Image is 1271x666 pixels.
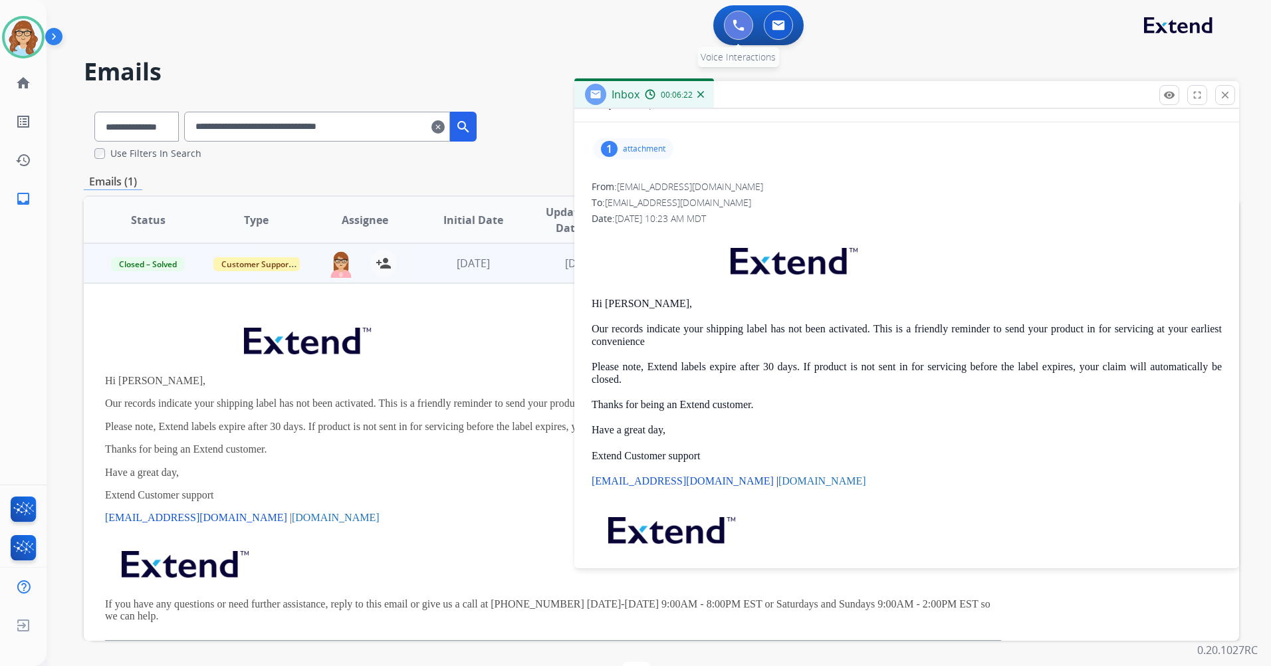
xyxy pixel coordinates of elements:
[227,312,384,364] img: extend.png
[131,212,166,228] span: Status
[111,257,185,271] span: Closed – Solved
[592,196,1222,209] div: To:
[431,119,445,135] mat-icon: clear
[105,375,1001,387] p: Hi [PERSON_NAME],
[15,114,31,130] mat-icon: list_alt
[592,298,1222,310] p: Hi [PERSON_NAME],
[105,512,1001,524] p: |
[592,501,749,554] img: extend.png
[592,361,1222,386] p: Please note, Extend labels expire after 30 days. If product is not sent in for servicing before t...
[84,58,1239,85] h2: Emails
[592,399,1222,411] p: Thanks for being an Extend customer.
[605,196,751,209] span: [EMAIL_ADDRESS][DOMAIN_NAME]
[84,173,142,190] p: Emails (1)
[105,598,1001,623] p: If you have any questions or need further assistance, reply to this email or give us a call at [P...
[592,323,1222,348] p: Our records indicate your shipping label has not been activated. This is a friendly reminder to s...
[701,51,776,63] span: Voice Interactions
[615,212,706,225] span: [DATE] 10:23 AM MDT
[1163,89,1175,101] mat-icon: remove_red_eye
[714,232,871,284] img: extend.png
[538,204,598,236] span: Updated Date
[457,256,490,271] span: [DATE]
[110,147,201,160] label: Use Filters In Search
[105,467,1001,479] p: Have a great day,
[105,421,1001,433] p: Please note, Extend labels expire after 30 days. If product is not sent in for servicing before t...
[105,443,1001,455] p: Thanks for being an Extend customer.
[15,152,31,168] mat-icon: history
[661,90,693,100] span: 00:06:22
[1219,89,1231,101] mat-icon: close
[244,212,269,228] span: Type
[592,180,1222,193] div: From:
[342,212,388,228] span: Assignee
[443,212,503,228] span: Initial Date
[455,119,471,135] mat-icon: search
[592,475,1222,487] p: |
[213,257,300,271] span: Customer Support
[328,250,354,278] img: agent-avatar
[1197,642,1258,658] p: 0.20.1027RC
[105,512,287,523] span: [EMAIL_ADDRESS][DOMAIN_NAME]
[612,87,639,102] span: Inbox
[778,475,866,487] a: [DOMAIN_NAME]
[105,512,290,523] a: [EMAIL_ADDRESS][DOMAIN_NAME]
[623,144,665,154] p: attachment
[5,19,42,56] img: avatar
[376,255,392,271] mat-icon: person_add
[592,567,1222,592] p: If you have any questions or need further assistance, reply to this email or give us a call at [P...
[592,475,774,487] span: [EMAIL_ADDRESS][DOMAIN_NAME]
[565,256,598,271] span: [DATE]
[592,424,1222,436] p: Have a great day,
[592,475,776,487] a: [EMAIL_ADDRESS][DOMAIN_NAME]
[617,180,763,193] span: [EMAIL_ADDRESS][DOMAIN_NAME]
[105,489,1001,501] p: Extend Customer support
[292,512,380,523] a: [DOMAIN_NAME]
[15,75,31,91] mat-icon: home
[105,397,1001,409] p: Our records indicate your shipping label has not been activated. This is a friendly reminder to s...
[592,212,1222,225] div: Date:
[1191,89,1203,101] mat-icon: fullscreen
[592,450,1222,462] p: Extend Customer support
[105,535,262,588] img: extend.png
[15,191,31,207] mat-icon: inbox
[601,141,618,157] div: 1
